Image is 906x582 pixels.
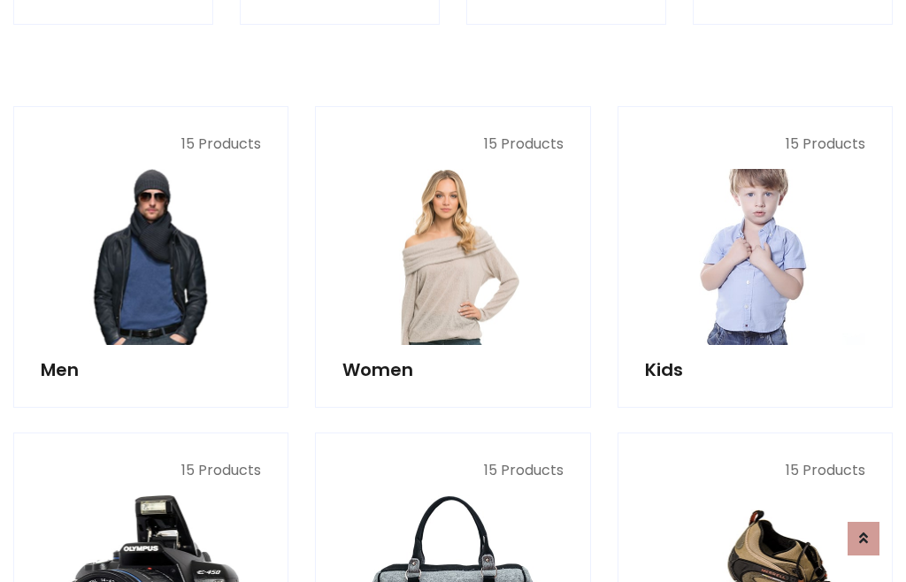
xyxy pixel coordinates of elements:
[342,134,563,155] p: 15 Products
[342,359,563,380] h5: Women
[342,460,563,481] p: 15 Products
[41,359,261,380] h5: Men
[41,460,261,481] p: 15 Products
[645,359,865,380] h5: Kids
[645,134,865,155] p: 15 Products
[41,134,261,155] p: 15 Products
[645,460,865,481] p: 15 Products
